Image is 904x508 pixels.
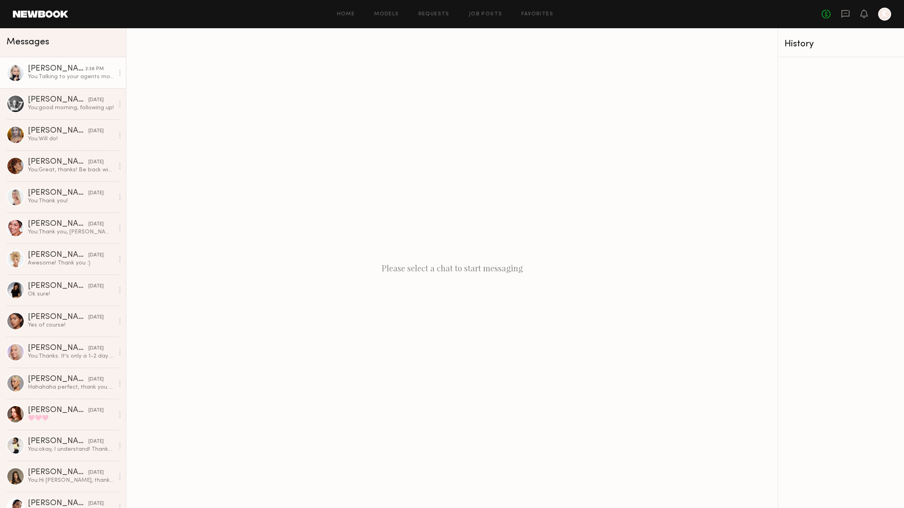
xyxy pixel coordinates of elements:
div: [DATE] [88,500,104,508]
div: [PERSON_NAME] [28,313,88,321]
div: [DATE] [88,252,104,259]
div: [DATE] [88,376,104,383]
span: Messages [6,37,49,47]
div: You: Talking to your agents moving forward! [28,73,114,81]
div: You: Thank you! [28,197,114,205]
div: [DATE] [88,345,104,352]
div: [PERSON_NAME] [28,251,88,259]
div: [DATE] [88,127,104,135]
div: [DATE] [88,189,104,197]
div: [PERSON_NAME] [28,158,88,166]
div: You: Thanks. It's only a 1-2 day shoot, so I will release dates once we lock in a shoot date. [28,352,114,360]
a: Models [374,12,399,17]
div: [PERSON_NAME] [28,189,88,197]
div: Please select a chat to start messaging [126,28,778,508]
a: K [878,8,891,21]
div: You: good morning, following up! [28,104,114,112]
div: [PERSON_NAME] [28,96,88,104]
div: [DATE] [88,407,104,414]
div: You: okay, I understand! Thanks Nura [28,446,114,453]
div: [PERSON_NAME] [28,65,85,73]
div: 2:38 PM [85,65,104,73]
div: [DATE] [88,314,104,321]
div: [PERSON_NAME] [28,127,88,135]
div: [PERSON_NAME] [28,282,88,290]
a: Job Posts [469,12,502,17]
div: [DATE] [88,96,104,104]
div: [DATE] [88,469,104,477]
div: [PERSON_NAME] [28,344,88,352]
div: [DATE] [88,158,104,166]
div: You: Hi [PERSON_NAME], thanks for applying! My name is [PERSON_NAME]. Are you willing to transfor... [28,477,114,484]
div: You: Great, thanks! Be back with more this week. [28,166,114,174]
div: You: Will do! [28,135,114,143]
div: Yes of course! [28,321,114,329]
div: [PERSON_NAME] [28,468,88,477]
div: [DATE] [88,438,104,446]
div: [PERSON_NAME] [28,375,88,383]
div: [DATE] [88,283,104,290]
a: Favorites [521,12,553,17]
div: Awesome! Thank you :) [28,259,114,267]
div: [PERSON_NAME] [28,220,88,228]
a: Requests [419,12,450,17]
div: 🩷🩷🩷 [28,414,114,422]
div: History [785,40,898,49]
a: Home [337,12,355,17]
div: Hahahaha perfect, thank you for thinking of me!! [28,383,114,391]
div: [PERSON_NAME] [28,437,88,446]
div: You: Thank you, [PERSON_NAME]! [28,228,114,236]
div: [PERSON_NAME] [28,500,88,508]
div: Ok sure! [28,290,114,298]
div: [DATE] [88,221,104,228]
div: [PERSON_NAME] [28,406,88,414]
